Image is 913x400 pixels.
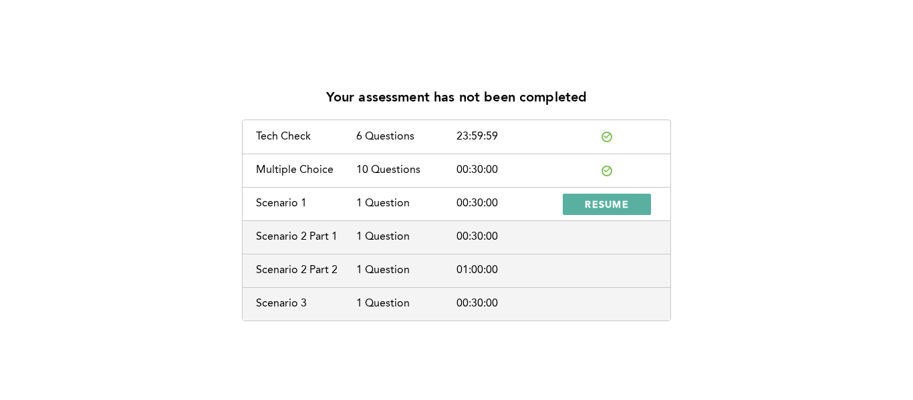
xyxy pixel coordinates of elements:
[456,164,557,176] div: 00:30:00
[456,298,557,310] div: 00:30:00
[356,264,456,276] div: 1 Question
[256,131,356,143] div: Tech Check
[563,194,651,215] button: RESUME
[256,298,356,310] div: Scenario 3
[456,198,557,210] div: 00:30:00
[585,198,629,210] span: RESUME
[256,264,356,276] div: Scenario 2 Part 2
[456,131,557,143] div: 23:59:59
[256,164,356,176] div: Multiple Choice
[356,164,456,176] div: 10 Questions
[356,131,456,143] div: 6 Questions
[356,198,456,210] div: 1 Question
[456,231,557,243] div: 00:30:00
[326,91,588,106] p: Your assessment has not been completed
[456,264,557,276] div: 01:00:00
[356,298,456,310] div: 1 Question
[256,231,356,243] div: Scenario 2 Part 1
[356,231,456,243] div: 1 Question
[256,198,356,210] div: Scenario 1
